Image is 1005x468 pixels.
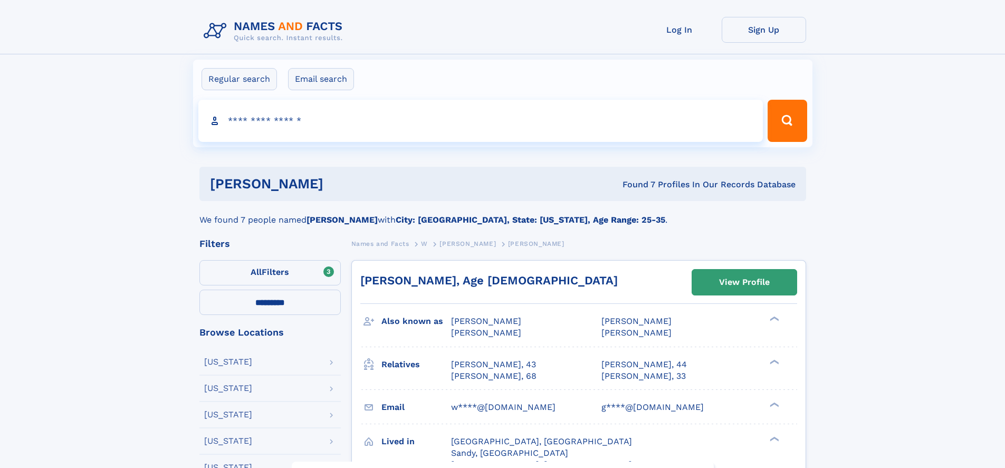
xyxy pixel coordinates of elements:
[601,328,672,338] span: [PERSON_NAME]
[381,433,451,451] h3: Lived in
[381,398,451,416] h3: Email
[421,240,428,247] span: W
[202,68,277,90] label: Regular search
[451,359,536,370] a: [PERSON_NAME], 43
[396,215,665,225] b: City: [GEOGRAPHIC_DATA], State: [US_STATE], Age Range: 25-35
[210,177,473,190] h1: [PERSON_NAME]
[722,17,806,43] a: Sign Up
[307,215,378,225] b: [PERSON_NAME]
[451,436,632,446] span: [GEOGRAPHIC_DATA], [GEOGRAPHIC_DATA]
[199,201,806,226] div: We found 7 people named with .
[198,100,763,142] input: search input
[288,68,354,90] label: Email search
[204,410,252,419] div: [US_STATE]
[421,237,428,250] a: W
[199,260,341,285] label: Filters
[719,270,770,294] div: View Profile
[204,437,252,445] div: [US_STATE]
[204,358,252,366] div: [US_STATE]
[637,17,722,43] a: Log In
[601,359,687,370] a: [PERSON_NAME], 44
[601,316,672,326] span: [PERSON_NAME]
[692,270,797,295] a: View Profile
[767,316,780,322] div: ❯
[360,274,618,287] a: [PERSON_NAME], Age [DEMOGRAPHIC_DATA]
[508,240,564,247] span: [PERSON_NAME]
[351,237,409,250] a: Names and Facts
[199,328,341,337] div: Browse Locations
[451,328,521,338] span: [PERSON_NAME]
[439,240,496,247] span: [PERSON_NAME]
[601,370,686,382] a: [PERSON_NAME], 33
[451,316,521,326] span: [PERSON_NAME]
[204,384,252,393] div: [US_STATE]
[381,356,451,374] h3: Relatives
[767,401,780,408] div: ❯
[199,17,351,45] img: Logo Names and Facts
[451,370,537,382] a: [PERSON_NAME], 68
[767,435,780,442] div: ❯
[473,179,796,190] div: Found 7 Profiles In Our Records Database
[439,237,496,250] a: [PERSON_NAME]
[381,312,451,330] h3: Also known as
[451,448,568,458] span: Sandy, [GEOGRAPHIC_DATA]
[768,100,807,142] button: Search Button
[251,267,262,277] span: All
[767,358,780,365] div: ❯
[199,239,341,249] div: Filters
